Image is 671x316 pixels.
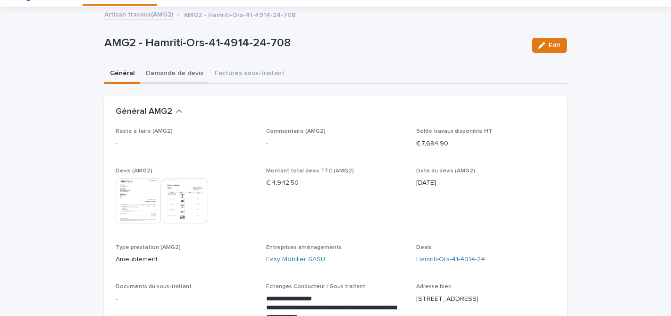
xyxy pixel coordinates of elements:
[116,168,152,174] span: Devis (AMG2)
[116,128,173,134] span: Reste à faire (AMG2)
[549,42,561,49] span: Edit
[416,139,555,149] p: € 7,684.90
[116,107,183,117] button: Général AMG2
[416,128,492,134] span: Solde travaux disponible HT
[266,255,325,265] a: Easy Mobilier SASU
[116,107,172,117] h2: Général AMG2
[266,128,326,134] span: Commentaire (AMG2)
[266,178,405,188] p: € 4,942.50
[104,64,140,84] button: Général
[416,284,452,290] span: Adresse bien
[116,139,255,149] p: -
[104,36,525,50] p: AMG2 - Hamriti-Ors-41-4914-24-708
[209,64,290,84] button: Factures sous-traitant
[140,64,209,84] button: Demande de devis
[116,245,181,250] span: Type prestation (AMG2)
[416,294,555,304] p: [STREET_ADDRESS]
[266,284,365,290] span: Echanges Conducteur / Sous traitant
[184,9,296,19] p: AMG2 - Hamriti-Ors-41-4914-24-708
[416,178,555,188] p: [DATE]
[116,294,255,304] p: -
[266,139,405,149] p: -
[532,38,567,53] button: Edit
[116,255,255,265] p: Ameublement
[416,168,475,174] span: Date du devis (AMG2)
[266,168,354,174] span: Montant total devis TTC (AMG2)
[416,255,485,265] a: Hamriti-Ors-41-4914-24
[104,9,173,19] a: Artisan travaux(AMG2)
[116,284,192,290] span: Documents du sous-traitant
[416,245,432,250] span: Deals
[266,245,342,250] span: Entreprises aménagements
